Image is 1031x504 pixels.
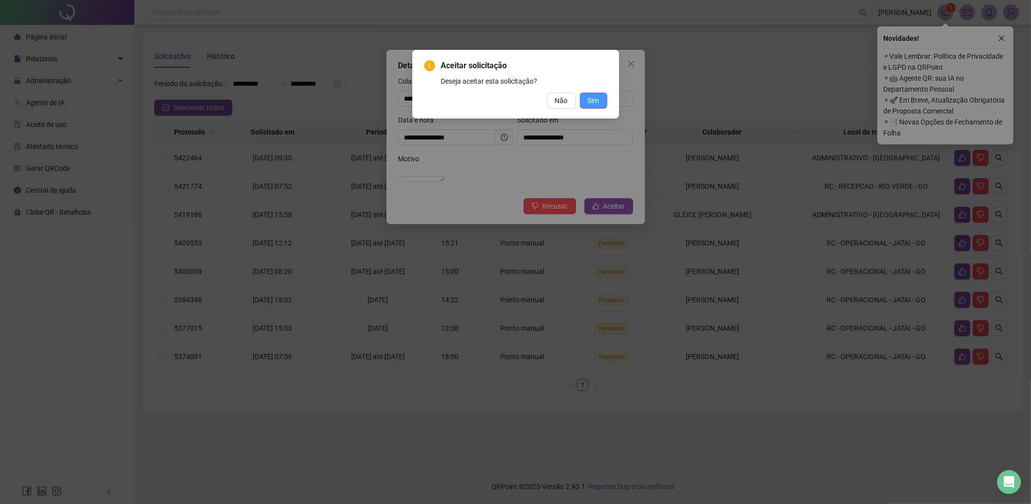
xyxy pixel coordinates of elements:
span: Aceitar solicitação [441,60,607,72]
button: Sim [580,93,607,109]
div: Open Intercom Messenger [997,470,1021,494]
span: exclamation-circle [424,60,435,71]
div: Deseja aceitar esta solicitação? [441,76,607,87]
button: Não [547,93,576,109]
span: Não [555,95,568,106]
span: Sim [588,95,599,106]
